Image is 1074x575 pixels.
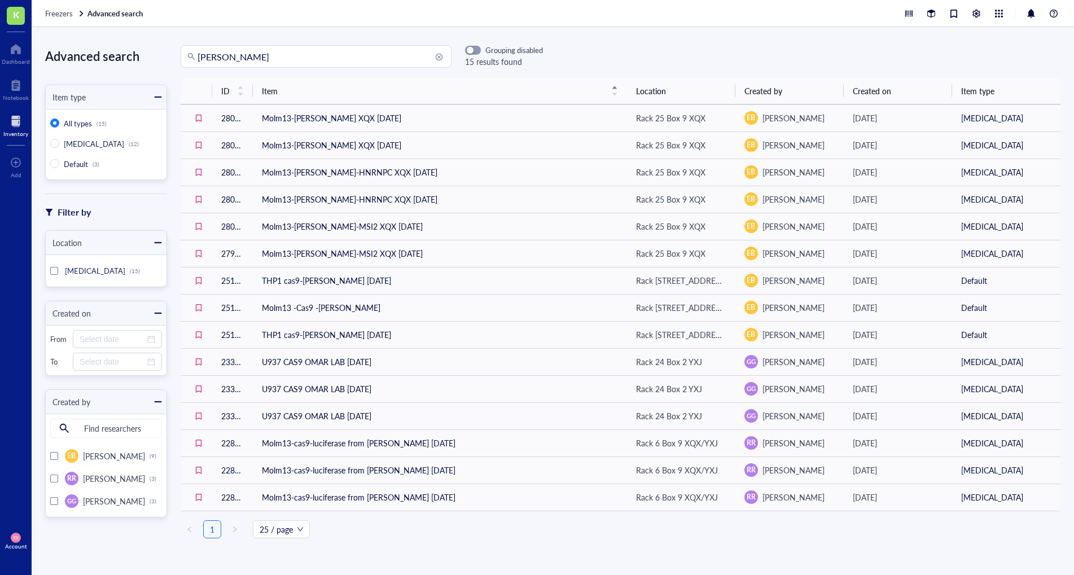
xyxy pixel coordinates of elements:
span: [PERSON_NAME] [762,166,825,178]
div: [DATE] [853,464,943,476]
div: Created on [46,307,91,319]
span: [PERSON_NAME] [762,302,825,313]
span: ID [221,85,230,97]
td: THP1 cas9-[PERSON_NAME] [DATE] [253,321,627,348]
span: Item [262,85,604,97]
span: Default [64,159,88,169]
span: [PERSON_NAME] [762,437,825,449]
td: Molm13-[PERSON_NAME]-HNRNPC XQX [DATE] [253,159,627,186]
span: RR [67,473,76,484]
div: 15 results found [465,55,543,68]
td: Default [952,294,1060,321]
a: Freezers [45,8,85,19]
th: ID [212,78,253,104]
input: Select date [80,333,145,345]
div: Rack 25 Box 9 XQX [636,220,705,232]
div: Filter by [58,205,91,220]
li: Next Page [226,520,244,538]
td: THP1 cas9-[PERSON_NAME] [DATE] [253,267,627,294]
div: [DATE] [853,139,943,151]
td: [MEDICAL_DATA] [952,213,1060,240]
span: EB [747,302,755,313]
span: EB [747,275,755,286]
td: 28000 [212,213,253,240]
td: 25177 [212,294,253,321]
span: [PERSON_NAME] [762,491,825,503]
div: (15) [130,267,140,274]
div: Rack 6 Box 9 XQX/YXJ [636,437,718,449]
td: [MEDICAL_DATA] [952,104,1060,131]
div: (3) [93,161,99,168]
td: Molm13-[PERSON_NAME]-MSI2 XQX [DATE] [253,213,627,240]
span: GG [747,357,756,367]
td: U937 CAS9 OMAR LAB [DATE] [253,402,627,429]
div: (3) [150,498,156,504]
span: [PERSON_NAME] [762,139,825,151]
div: From [50,334,68,344]
div: Rack 25 Box 9 XQX [636,112,705,124]
div: [DATE] [853,410,943,422]
div: Rack 25 Box 9 XQX [636,247,705,260]
div: [DATE] [853,220,943,232]
th: Created on [844,78,952,104]
div: Created by [46,396,90,408]
div: Rack [STREET_ADDRESS][PERSON_NAME] [636,301,726,314]
td: 23338 [212,375,253,402]
span: [PERSON_NAME] [762,221,825,232]
div: [DATE] [853,383,943,395]
span: GG [747,411,756,421]
td: 28002 [212,159,253,186]
button: left [181,520,199,538]
td: Molm13-cas9-luciferase from [PERSON_NAME] [DATE] [253,429,627,457]
span: [PERSON_NAME] [762,383,825,394]
td: 22847 [212,429,253,457]
td: 28005 [212,131,253,159]
div: Grouping disabled [485,45,543,55]
td: [MEDICAL_DATA] [952,159,1060,186]
a: Notebook [3,76,29,101]
div: Notebook [3,94,29,101]
td: [MEDICAL_DATA] [952,131,1060,159]
div: [DATE] [853,247,943,260]
td: U937 CAS9 OMAR LAB [DATE] [253,348,627,375]
td: 27999 [212,240,253,267]
td: Molm13-cas9-luciferase from [PERSON_NAME] [DATE] [253,457,627,484]
span: [MEDICAL_DATA] [65,265,125,276]
td: Default [952,321,1060,348]
div: (15) [97,120,107,127]
span: Freezers [45,8,73,19]
div: Rack 24 Box 2 YXJ [636,355,702,368]
div: Rack [STREET_ADDRESS][PERSON_NAME] [636,328,726,341]
div: Page Size [253,520,310,538]
td: U937 CAS9 OMAR LAB [DATE] [253,375,627,402]
span: All types [64,118,92,129]
span: EB [747,330,755,340]
div: Inventory [3,130,28,137]
div: Rack 6 Box 9 XQX/YXJ [636,491,718,503]
span: XX [13,535,18,540]
div: [DATE] [853,112,943,124]
span: [PERSON_NAME] [762,248,825,259]
td: Molm13-[PERSON_NAME]-MSI2 XQX [DATE] [253,240,627,267]
div: Rack [STREET_ADDRESS][PERSON_NAME] [636,274,726,287]
span: [PERSON_NAME] [83,495,145,507]
div: [DATE] [853,301,943,314]
td: 25129 [212,321,253,348]
div: [DATE] [853,274,943,287]
span: K [13,7,19,21]
div: [DATE] [853,491,943,503]
td: Default [952,267,1060,294]
div: Account [5,543,27,550]
td: 28001 [212,186,253,213]
td: 28006 [212,104,253,131]
span: [PERSON_NAME] [83,473,145,484]
div: Rack 25 Box 9 XQX [636,193,705,205]
td: [MEDICAL_DATA] [952,429,1060,457]
div: Rack 6 Box 9 XQX/YXJ [636,464,718,476]
div: (12) [129,141,139,147]
div: Add [11,172,21,178]
span: EB [67,451,76,461]
td: [MEDICAL_DATA] [952,457,1060,484]
td: [MEDICAL_DATA] [952,484,1060,511]
span: EB [747,140,755,150]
